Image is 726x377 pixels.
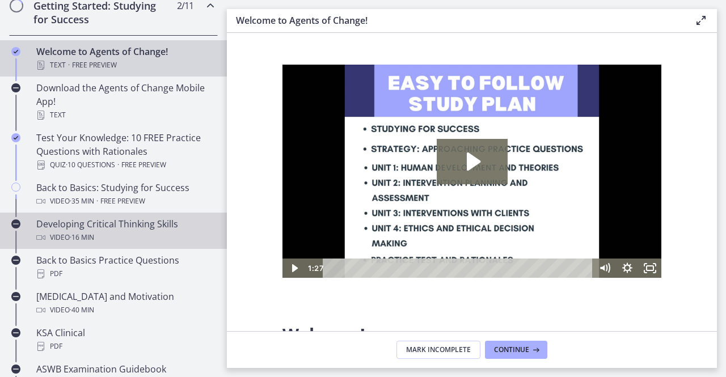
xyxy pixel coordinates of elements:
[72,58,117,72] span: Free preview
[36,131,213,172] div: Test Your Knowledge: 10 FREE Practice Questions with Rationales
[36,340,213,353] div: PDF
[485,341,547,359] button: Continue
[494,345,529,354] span: Continue
[36,217,213,244] div: Developing Critical Thinking Skills
[70,231,94,244] span: · 16 min
[236,14,676,27] h3: Welcome to Agents of Change!
[49,194,305,213] div: Playbar
[396,341,480,359] button: Mark Incomplete
[311,194,334,213] button: Mute
[36,231,213,244] div: Video
[96,194,98,208] span: ·
[36,58,213,72] div: Text
[356,194,379,213] button: Fullscreen
[68,58,70,72] span: ·
[11,47,20,56] i: Completed
[154,74,225,120] button: Play Video: c1o6hcmjueu5qasqsu00.mp4
[36,303,213,317] div: Video
[36,194,213,208] div: Video
[36,45,213,72] div: Welcome to Agents of Change!
[117,158,119,172] span: ·
[36,108,213,122] div: Text
[100,194,145,208] span: Free preview
[36,326,213,353] div: KSA Clinical
[36,181,213,208] div: Back to Basics: Studying for Success
[11,133,20,142] i: Completed
[36,267,213,281] div: PDF
[36,290,213,317] div: [MEDICAL_DATA] and Motivation
[36,158,213,172] div: Quiz
[36,253,213,281] div: Back to Basics Practice Questions
[70,194,94,208] span: · 35 min
[334,194,356,213] button: Show settings menu
[282,323,365,346] span: Welcome!
[36,81,213,122] div: Download the Agents of Change Mobile App!
[70,303,94,317] span: · 40 min
[66,158,115,172] span: · 10 Questions
[406,345,471,354] span: Mark Incomplete
[121,158,166,172] span: Free preview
